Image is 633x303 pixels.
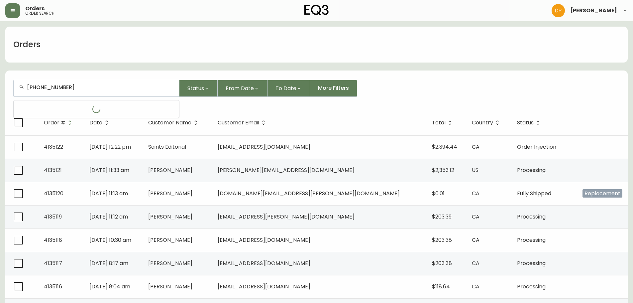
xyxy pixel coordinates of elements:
span: 4135121 [44,166,62,174]
span: Order # [44,121,65,125]
span: Saints Editorial [148,143,186,151]
button: Status [179,80,218,97]
span: $203.39 [432,213,452,221]
span: Customer Email [218,121,259,125]
span: [DATE] 11:33 am [89,166,129,174]
span: CA [472,259,479,267]
span: Order # [44,120,74,126]
span: Country [472,121,493,125]
img: logo [304,5,329,15]
span: [DATE] 11:12 am [89,213,128,221]
h5: order search [25,11,54,15]
span: Status [187,84,204,92]
span: CA [472,143,479,151]
span: Processing [517,213,546,221]
span: CA [472,190,479,197]
span: [DOMAIN_NAME][EMAIL_ADDRESS][PERSON_NAME][DOMAIN_NAME] [218,190,400,197]
span: [PERSON_NAME] [148,190,192,197]
span: 4135116 [44,283,62,290]
span: [DATE] 12:22 pm [89,143,131,151]
span: Orders [25,6,45,11]
span: [EMAIL_ADDRESS][DOMAIN_NAME] [218,259,310,267]
span: [PERSON_NAME] [148,166,192,174]
span: [PERSON_NAME] [148,236,192,244]
span: Processing [517,283,546,290]
span: $0.01 [432,190,445,197]
span: Order Injection [517,143,556,151]
span: Date [89,120,111,126]
span: [PERSON_NAME] [148,283,192,290]
button: To Date [267,80,310,97]
span: [PERSON_NAME] [148,259,192,267]
span: $203.38 [432,236,452,244]
span: Replacement [582,189,622,198]
span: More Filters [318,84,349,92]
span: 4135119 [44,213,62,221]
span: 4135118 [44,236,62,244]
span: [DATE] 8:17 am [89,259,128,267]
span: 4135122 [44,143,63,151]
span: Total [432,121,446,125]
span: Processing [517,166,546,174]
span: To Date [275,84,296,92]
span: Status [517,121,534,125]
span: Processing [517,259,546,267]
span: Customer Name [148,120,200,126]
span: Customer Name [148,121,191,125]
h1: Orders [13,39,41,50]
span: [PERSON_NAME] [148,213,192,221]
span: $203.38 [432,259,452,267]
span: 4135117 [44,259,62,267]
span: CA [472,236,479,244]
span: [DATE] 10:30 am [89,236,131,244]
span: [EMAIL_ADDRESS][DOMAIN_NAME] [218,236,310,244]
span: 4135120 [44,190,63,197]
span: Total [432,120,454,126]
span: Customer Email [218,120,268,126]
span: $2,394.44 [432,143,457,151]
span: Status [517,120,542,126]
input: Search [27,84,174,90]
span: $2,353.12 [432,166,454,174]
span: CA [472,283,479,290]
span: [EMAIL_ADDRESS][DOMAIN_NAME] [218,143,310,151]
span: US [472,166,478,174]
span: [PERSON_NAME][EMAIL_ADDRESS][DOMAIN_NAME] [218,166,355,174]
span: [PERSON_NAME] [570,8,617,13]
span: Fully Shipped [517,190,551,197]
span: Country [472,120,502,126]
span: $118.64 [432,283,450,290]
button: From Date [218,80,267,97]
span: [EMAIL_ADDRESS][PERSON_NAME][DOMAIN_NAME] [218,213,355,221]
span: From Date [226,84,254,92]
button: More Filters [310,80,357,97]
span: Date [89,121,102,125]
img: b0154ba12ae69382d64d2f3159806b19 [552,4,565,17]
span: Processing [517,236,546,244]
span: [DATE] 8:04 am [89,283,130,290]
span: CA [472,213,479,221]
span: [DATE] 11:13 am [89,190,128,197]
span: [EMAIL_ADDRESS][DOMAIN_NAME] [218,283,310,290]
